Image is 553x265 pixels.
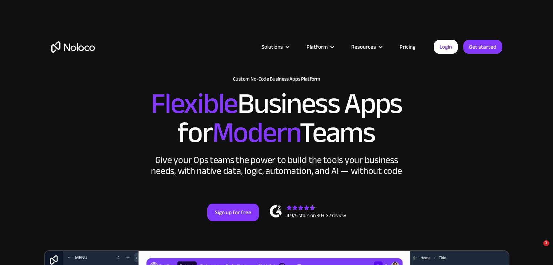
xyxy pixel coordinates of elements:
span: Modern [212,106,300,160]
span: Flexible [151,77,237,131]
div: Solutions [261,42,283,52]
iframe: Intercom notifications message [408,195,553,245]
a: Login [434,40,458,54]
a: Get started [463,40,502,54]
a: Sign up for free [207,204,259,221]
a: Pricing [390,42,425,52]
div: Solutions [252,42,297,52]
div: Give your Ops teams the power to build the tools your business needs, with native data, logic, au... [149,155,404,176]
iframe: Intercom live chat [528,240,546,258]
h2: Business Apps for Teams [51,89,502,147]
span: 1 [543,240,549,246]
div: Platform [306,42,328,52]
a: home [51,41,95,53]
div: Resources [342,42,390,52]
div: Platform [297,42,342,52]
div: Resources [351,42,376,52]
